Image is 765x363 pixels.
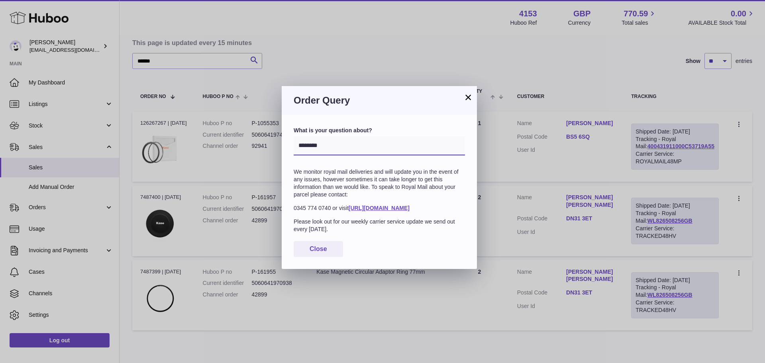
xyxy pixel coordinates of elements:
[294,168,465,198] p: We monitor royal mail deliveries and will update you in the event of any issues, however sometime...
[294,241,343,257] button: Close
[463,92,473,102] button: ×
[294,204,465,212] p: 0345 774 0740 or visit
[294,94,465,107] h3: Order Query
[294,218,465,233] p: Please look out for our weekly carrier service update we send out every [DATE].
[294,127,465,134] label: What is your question about?
[349,205,410,211] a: [URL][DOMAIN_NAME]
